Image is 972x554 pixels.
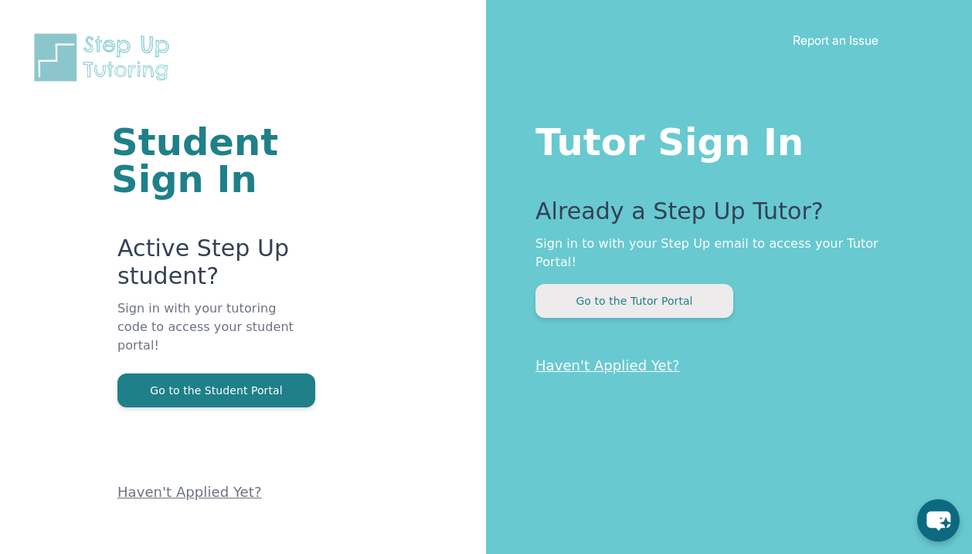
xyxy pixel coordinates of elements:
[535,284,733,318] button: Go to the Tutor Portal
[535,293,733,308] a: Go to the Tutor Portal
[117,299,301,373] p: Sign in with your tutoring code to access your student portal!
[793,32,879,48] a: Report an Issue
[535,357,680,373] a: Haven't Applied Yet?
[117,484,262,500] a: Haven't Applied Yet?
[117,373,315,407] button: Go to the Student Portal
[111,123,301,198] h1: Student Sign In
[535,235,910,272] p: Sign in to with your Step Up email to access your Tutor Portal!
[31,31,179,84] img: Step Up Tutoring horizontal logo
[117,383,315,397] a: Go to the Student Portal
[917,499,960,542] button: chat-button
[535,117,910,160] h1: Tutor Sign In
[117,235,301,299] p: Active Step Up student?
[535,198,910,235] p: Already a Step Up Tutor?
